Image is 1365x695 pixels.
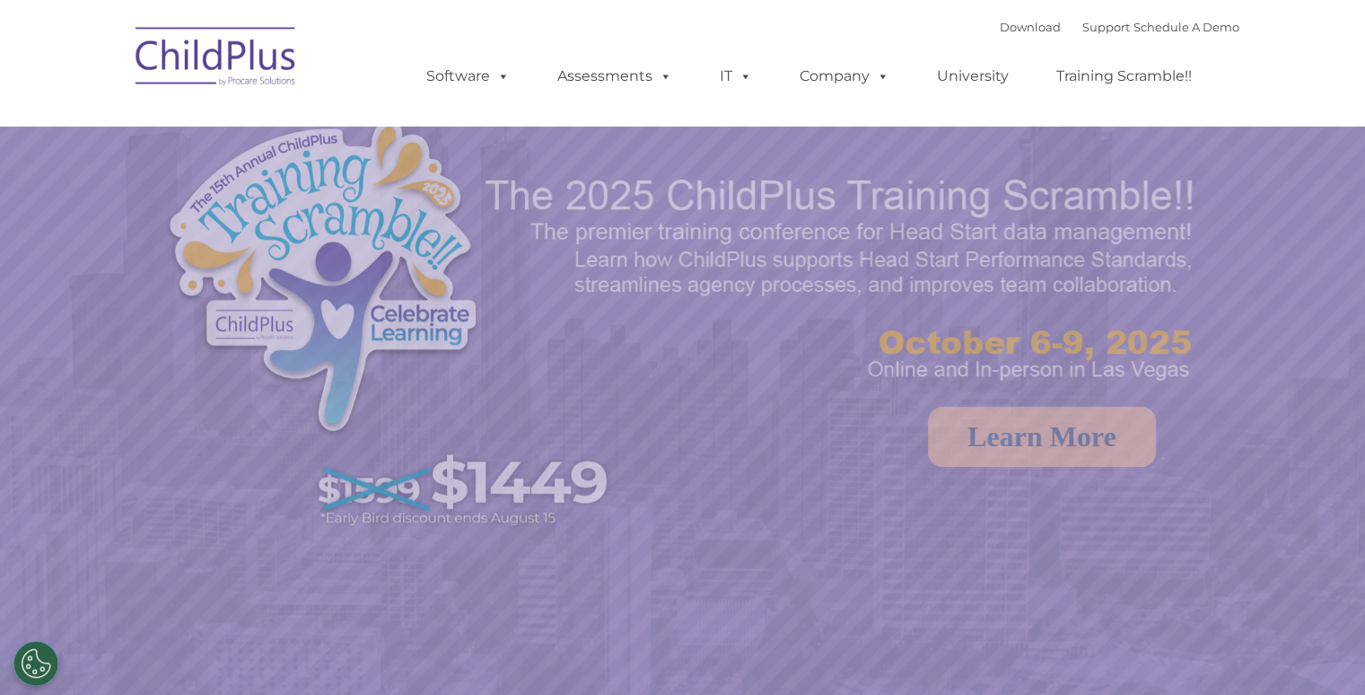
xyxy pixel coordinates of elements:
a: Schedule A Demo [1133,20,1239,34]
a: Training Scramble!! [1038,58,1210,94]
button: Cookies Settings [13,641,58,686]
a: Learn More [928,407,1156,467]
a: Support [1082,20,1130,34]
a: Assessments [539,58,690,94]
a: University [919,58,1027,94]
a: Download [1000,20,1061,34]
a: IT [702,58,770,94]
a: Software [408,58,528,94]
a: Company [782,58,907,94]
font: | [1000,20,1239,34]
img: ChildPlus by Procare Solutions [127,14,306,104]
